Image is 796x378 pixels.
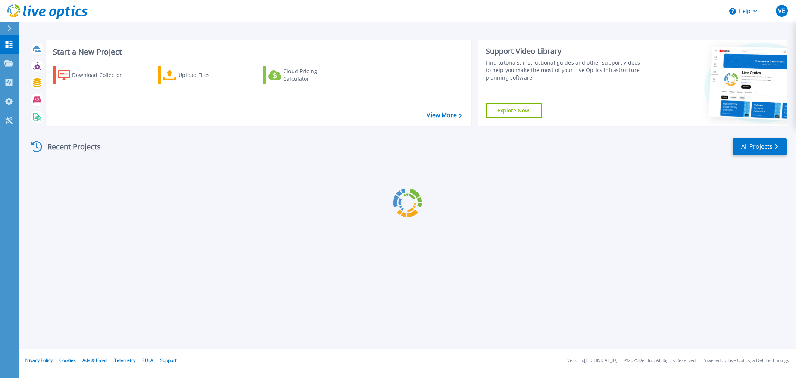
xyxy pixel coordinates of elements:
[263,66,346,84] a: Cloud Pricing Calculator
[160,357,177,363] a: Support
[25,357,53,363] a: Privacy Policy
[178,68,238,83] div: Upload Files
[733,138,787,155] a: All Projects
[82,357,107,363] a: Ads & Email
[486,59,644,81] div: Find tutorials, instructional guides and other support videos to help you make the most of your L...
[158,66,241,84] a: Upload Files
[624,358,696,363] li: © 2025 Dell Inc. All Rights Reserved
[283,68,343,83] div: Cloud Pricing Calculator
[427,112,461,119] a: View More
[567,358,618,363] li: Version: [TECHNICAL_ID]
[778,8,785,14] span: VE
[59,357,76,363] a: Cookies
[72,68,132,83] div: Download Collector
[486,103,543,118] a: Explore Now!
[142,357,153,363] a: EULA
[29,137,111,156] div: Recent Projects
[486,46,644,56] div: Support Video Library
[702,358,789,363] li: Powered by Live Optics, a Dell Technology
[53,48,461,56] h3: Start a New Project
[114,357,135,363] a: Telemetry
[53,66,136,84] a: Download Collector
